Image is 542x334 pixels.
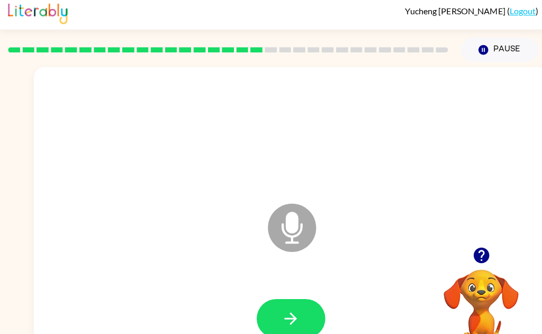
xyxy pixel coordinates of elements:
[9,4,68,28] img: Literably
[401,10,533,20] div: ( )
[504,10,530,20] a: Logout
[456,41,533,65] button: Pause
[401,10,502,20] span: Yucheng [PERSON_NAME]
